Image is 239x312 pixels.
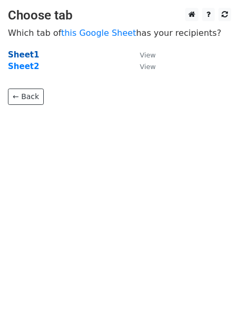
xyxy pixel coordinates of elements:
small: View [140,51,156,59]
a: this Google Sheet [61,28,136,38]
iframe: Chat Widget [186,261,239,312]
a: View [129,62,156,71]
small: View [140,63,156,71]
a: View [129,50,156,60]
h3: Choose tab [8,8,231,23]
p: Which tab of has your recipients? [8,27,231,38]
a: ← Back [8,89,44,105]
a: Sheet2 [8,62,39,71]
a: Sheet1 [8,50,39,60]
